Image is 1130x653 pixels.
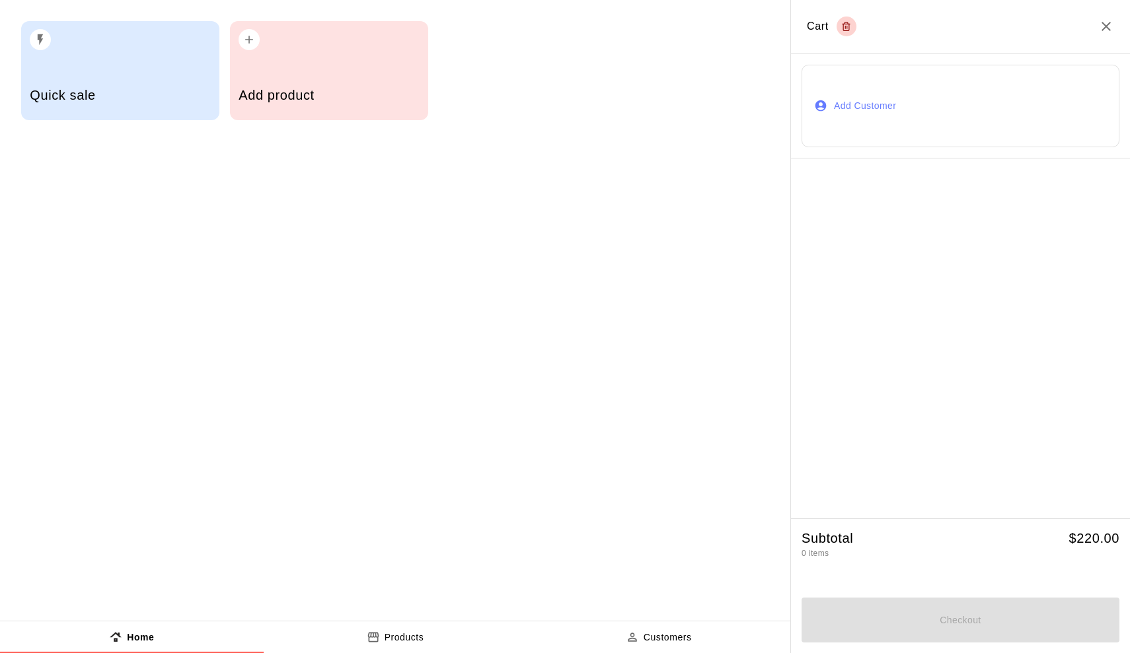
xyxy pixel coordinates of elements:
span: 0 items [802,549,829,558]
p: Products [385,631,424,644]
h5: Quick sale [30,86,210,104]
p: Home [127,631,154,644]
button: Add product [230,21,428,120]
h5: Subtotal [802,530,853,547]
div: Cart [807,17,856,36]
p: Customers [644,631,692,644]
h5: $ 220.00 [1069,530,1119,547]
button: Empty cart [837,17,856,36]
button: Add Customer [802,65,1119,148]
h5: Add product [239,86,419,104]
button: Quick sale [21,21,219,120]
button: Close [1098,18,1114,34]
